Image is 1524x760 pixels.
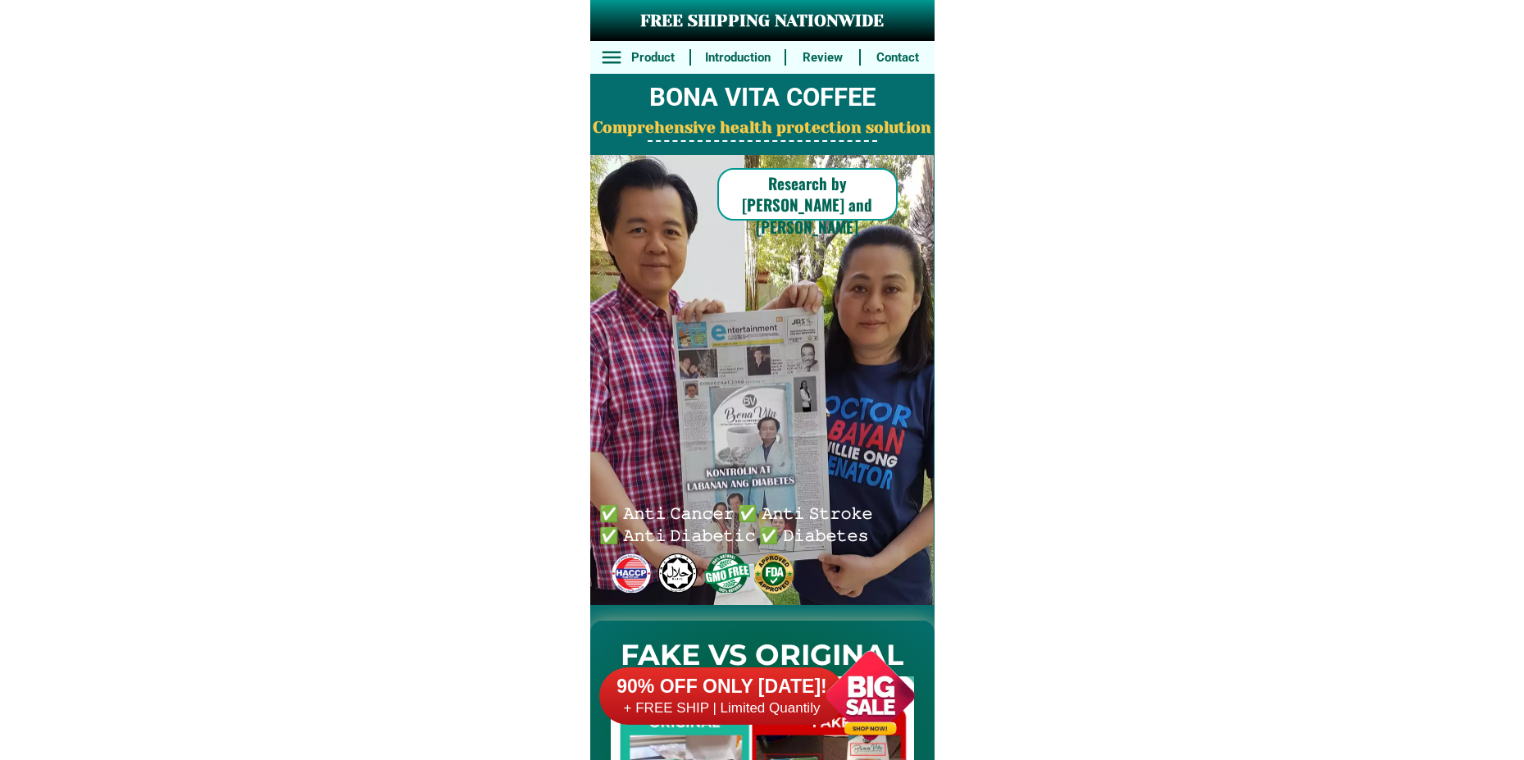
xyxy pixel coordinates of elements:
[717,172,898,238] h6: Research by [PERSON_NAME] and [PERSON_NAME]
[699,48,776,67] h6: Introduction
[625,48,680,67] h6: Product
[590,634,935,677] h2: FAKE VS ORIGINAL
[599,675,845,699] h6: 90% OFF ONLY [DATE]!
[870,48,926,67] h6: Contact
[590,79,935,117] h2: BONA VITA COFFEE
[599,699,845,717] h6: + FREE SHIP | Limited Quantily
[795,48,851,67] h6: Review
[590,116,935,140] h2: Comprehensive health protection solution
[590,9,935,34] h3: FREE SHIPPING NATIONWIDE
[599,501,880,544] h6: ✅ 𝙰𝚗𝚝𝚒 𝙲𝚊𝚗𝚌𝚎𝚛 ✅ 𝙰𝚗𝚝𝚒 𝚂𝚝𝚛𝚘𝚔𝚎 ✅ 𝙰𝚗𝚝𝚒 𝙳𝚒𝚊𝚋𝚎𝚝𝚒𝚌 ✅ 𝙳𝚒𝚊𝚋𝚎𝚝𝚎𝚜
